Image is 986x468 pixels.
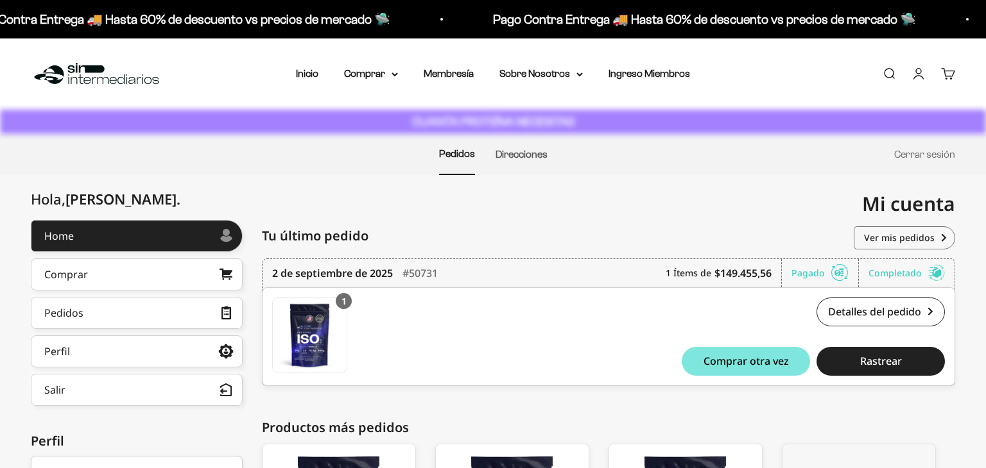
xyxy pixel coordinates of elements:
a: Ver mis pedidos [854,226,955,249]
span: Mi cuenta [862,190,955,217]
span: Comprar otra vez [704,356,789,366]
div: Perfil [44,346,70,356]
a: Perfil [31,335,243,367]
button: Salir [31,374,243,406]
span: . [177,189,180,208]
summary: Sobre Nosotros [499,65,583,82]
div: Comprar [44,269,88,280]
a: Pedidos [31,297,243,329]
a: Pedidos [439,148,475,159]
div: Pagado [791,259,859,287]
span: Tu último pedido [262,226,368,246]
div: 1 Ítems de [666,259,782,287]
div: Home [44,231,74,241]
p: Pago Contra Entrega 🚚 Hasta 60% de descuento vs precios de mercado 🛸 [491,9,914,29]
a: Ingreso Miembros [609,68,690,79]
a: Proteína Aislada ISO - Vainilla - Vanilla / 2 libras (910g) [272,297,347,372]
a: Home [31,220,243,252]
b: $149.455,56 [714,265,772,281]
strong: CUANTA PROTEÍNA NECESITAS [412,115,575,128]
div: Hola, [31,191,180,207]
div: 1 [336,293,352,309]
a: Detalles del pedido [817,297,945,326]
time: 2 de septiembre de 2025 [272,265,393,281]
span: [PERSON_NAME] [65,189,180,208]
div: Productos más pedidos [262,418,955,437]
div: Completado [869,259,945,287]
a: Membresía [424,68,474,79]
div: #50731 [402,259,438,287]
a: Cerrar sesión [894,149,955,160]
button: Rastrear [817,347,945,376]
a: Inicio [296,68,318,79]
span: Rastrear [860,356,902,366]
button: Comprar otra vez [682,347,810,376]
summary: Comprar [344,65,398,82]
div: Pedidos [44,308,83,318]
div: Perfil [31,431,243,451]
a: Comprar [31,258,243,290]
img: Translation missing: es.Proteína Aislada ISO - Vainilla - Vanilla / 2 libras (910g) [273,298,347,372]
div: Salir [44,385,65,395]
a: Direcciones [496,149,548,160]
